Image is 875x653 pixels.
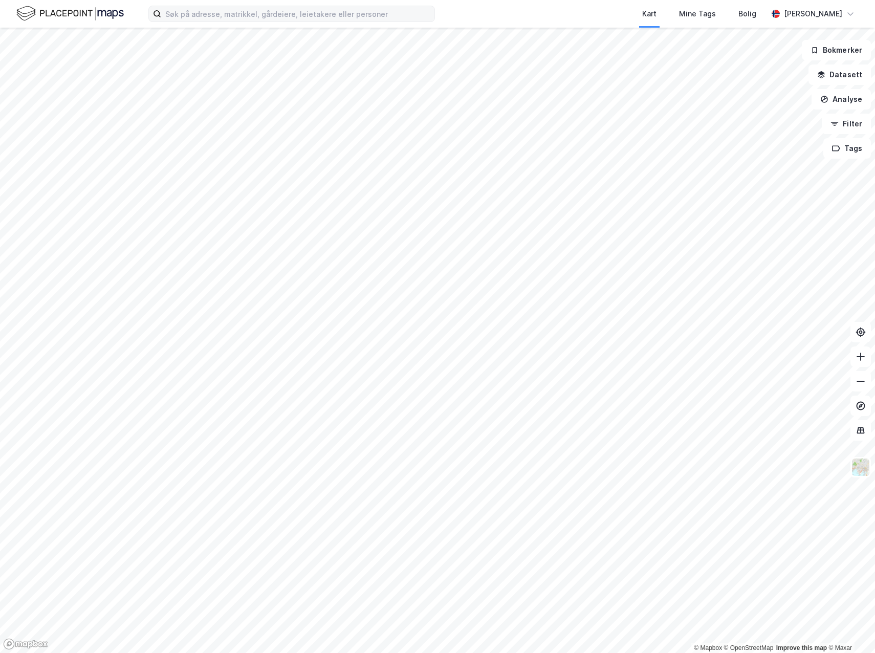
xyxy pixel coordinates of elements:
[642,8,657,20] div: Kart
[784,8,842,20] div: [PERSON_NAME]
[822,114,871,134] button: Filter
[16,5,124,23] img: logo.f888ab2527a4732fd821a326f86c7f29.svg
[724,644,774,651] a: OpenStreetMap
[824,604,875,653] div: Kontrollprogram for chat
[694,644,722,651] a: Mapbox
[823,138,871,159] button: Tags
[738,8,756,20] div: Bolig
[161,6,434,21] input: Søk på adresse, matrikkel, gårdeiere, leietakere eller personer
[812,89,871,110] button: Analyse
[679,8,716,20] div: Mine Tags
[851,458,870,477] img: Z
[802,40,871,60] button: Bokmerker
[776,644,827,651] a: Improve this map
[824,604,875,653] iframe: Chat Widget
[3,638,48,650] a: Mapbox homepage
[808,64,871,85] button: Datasett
